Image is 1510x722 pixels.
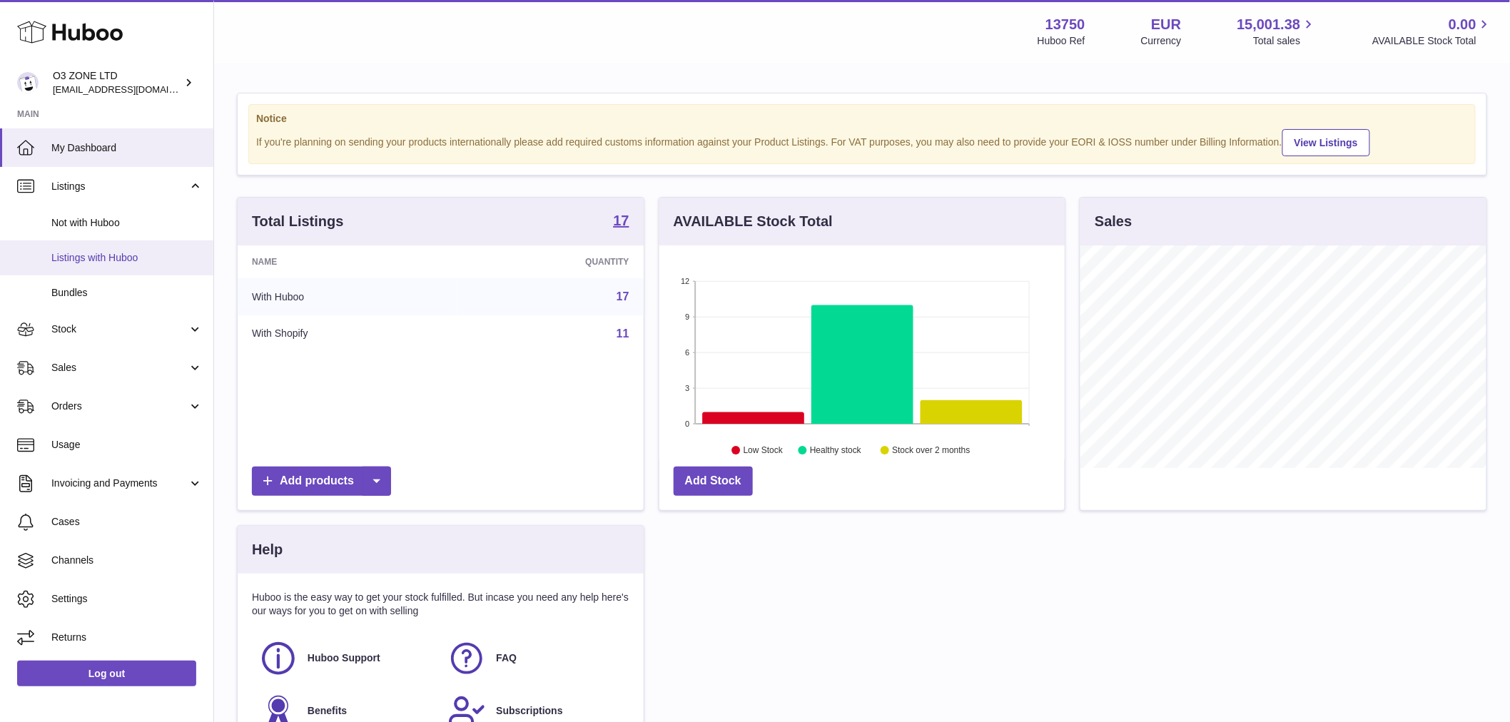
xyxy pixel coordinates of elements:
[51,515,203,529] span: Cases
[1449,15,1476,34] span: 0.00
[238,315,457,352] td: With Shopify
[51,554,203,567] span: Channels
[1372,34,1493,48] span: AVAILABLE Stock Total
[496,651,517,665] span: FAQ
[1038,34,1085,48] div: Huboo Ref
[617,290,629,302] a: 17
[1151,15,1181,34] strong: EUR
[681,277,689,285] text: 12
[1253,34,1317,48] span: Total sales
[613,213,629,230] a: 17
[17,72,39,93] img: internalAdmin-13750@internal.huboo.com
[53,69,181,96] div: O3 ZONE LTD
[53,83,210,95] span: [EMAIL_ADDRESS][DOMAIN_NAME]
[744,446,784,456] text: Low Stock
[457,245,644,278] th: Quantity
[1372,15,1493,48] a: 0.00 AVAILABLE Stock Total
[308,704,347,718] span: Benefits
[256,127,1468,156] div: If you're planning on sending your products internationally please add required customs informati...
[1095,212,1132,231] h3: Sales
[51,251,203,265] span: Listings with Huboo
[617,327,629,340] a: 11
[685,384,689,392] text: 3
[256,112,1468,126] strong: Notice
[51,322,188,336] span: Stock
[51,286,203,300] span: Bundles
[1141,34,1182,48] div: Currency
[252,591,629,618] p: Huboo is the easy way to get your stock fulfilled. But incase you need any help here's our ways f...
[252,540,283,559] h3: Help
[1045,15,1085,34] strong: 13750
[308,651,380,665] span: Huboo Support
[238,278,457,315] td: With Huboo
[613,213,629,228] strong: 17
[674,212,833,231] h3: AVAILABLE Stock Total
[1237,15,1317,48] a: 15,001.38 Total sales
[51,438,203,452] span: Usage
[17,661,196,686] a: Log out
[51,400,188,413] span: Orders
[252,467,391,496] a: Add products
[1282,129,1370,156] a: View Listings
[51,180,188,193] span: Listings
[259,639,433,678] a: Huboo Support
[447,639,622,678] a: FAQ
[51,216,203,230] span: Not with Huboo
[51,477,188,490] span: Invoicing and Payments
[685,348,689,357] text: 6
[51,361,188,375] span: Sales
[51,592,203,606] span: Settings
[252,212,344,231] h3: Total Listings
[685,312,689,321] text: 9
[685,420,689,428] text: 0
[51,141,203,155] span: My Dashboard
[51,631,203,644] span: Returns
[810,446,862,456] text: Healthy stock
[496,704,562,718] span: Subscriptions
[1237,15,1300,34] span: 15,001.38
[892,446,970,456] text: Stock over 2 months
[674,467,753,496] a: Add Stock
[238,245,457,278] th: Name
